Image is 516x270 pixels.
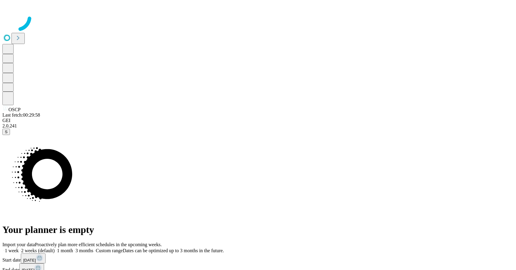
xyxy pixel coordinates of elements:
span: 3 months [75,248,93,253]
button: S [2,129,10,135]
button: [DATE] [21,253,46,263]
span: Import your data [2,242,35,247]
span: [DATE] [23,258,36,262]
span: Proactively plan more efficient schedules in the upcoming weeks. [35,242,162,247]
h1: Your planner is empty [2,224,514,235]
span: Custom range [96,248,123,253]
span: OSCP [8,107,21,112]
span: 1 month [57,248,73,253]
span: Last fetch: 00:29:58 [2,112,40,118]
div: 2.0.241 [2,123,514,129]
span: S [5,130,8,134]
div: GEI [2,118,514,123]
span: 1 week [5,248,19,253]
span: 2 weeks (default) [21,248,55,253]
span: Dates can be optimized up to 3 months in the future. [123,248,224,253]
div: Start date [2,253,514,263]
